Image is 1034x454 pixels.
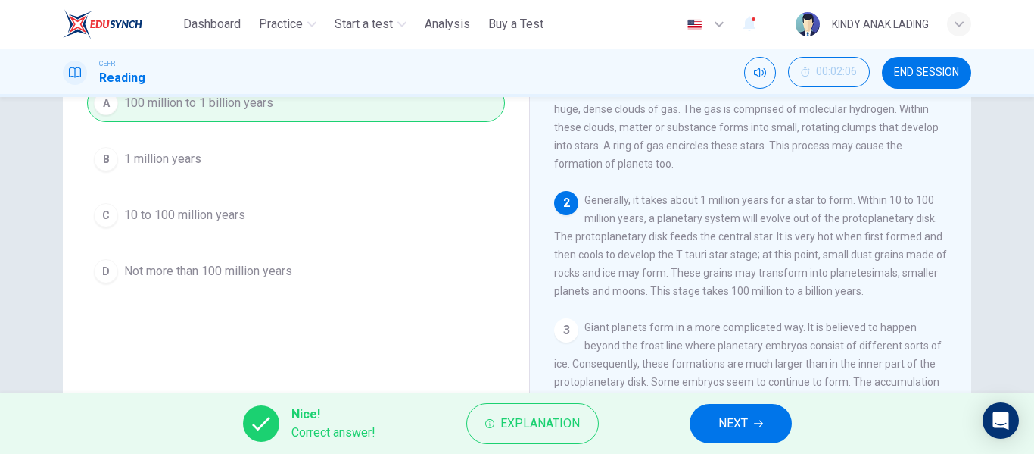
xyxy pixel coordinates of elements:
button: Analysis [419,11,476,38]
span: Giant planets form in a more complicated way. It is believed to happen beyond the frost line wher... [554,321,948,424]
button: Buy a Test [482,11,550,38]
button: NEXT [690,404,792,443]
div: Hide [788,57,870,89]
img: ELTC logo [63,9,142,39]
div: Open Intercom Messenger [983,402,1019,439]
span: NEXT [718,413,748,434]
span: Practice [259,15,303,33]
span: CEFR [99,58,115,69]
h1: Reading [99,69,145,87]
a: ELTC logo [63,9,177,39]
span: 00:02:06 [816,66,857,78]
button: Explanation [466,403,599,444]
button: Start a test [329,11,413,38]
span: Correct answer! [291,424,375,442]
span: Generally, it takes about 1 million years for a star to form. Within 10 to 100 million years, a p... [554,194,947,297]
div: Mute [744,57,776,89]
div: 2 [554,191,578,215]
div: KINDY ANAK LADING [832,15,929,33]
img: Profile picture [796,12,820,36]
span: Start a test [335,15,393,33]
span: Explanation [500,413,580,434]
button: Practice [253,11,322,38]
span: Buy a Test [488,15,543,33]
span: Analysis [425,15,470,33]
img: en [685,19,704,30]
div: 3 [554,318,578,343]
span: Nice! [291,405,375,424]
button: Dashboard [177,11,247,38]
button: 00:02:06 [788,57,870,87]
span: Dashboard [183,15,241,33]
span: END SESSION [894,67,959,79]
button: END SESSION [882,57,971,89]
